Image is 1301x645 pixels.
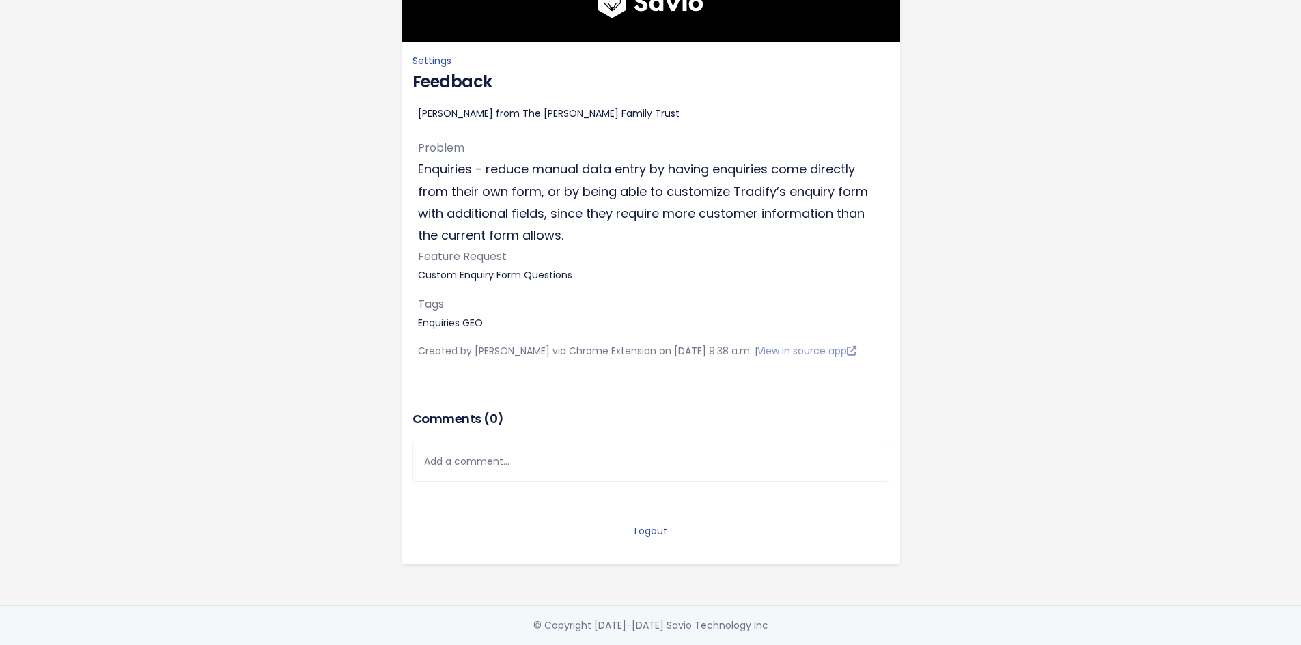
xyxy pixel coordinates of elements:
div: Add a comment... [412,442,889,482]
span: Tags [418,296,444,312]
h3: Comments ( ) [412,410,889,429]
span: Created by [PERSON_NAME] via Chrome Extension on [DATE] 9:38 a.m. | [418,344,856,358]
h4: Feedback [412,70,889,94]
p: Custom Enquiry Form Questions [418,247,884,284]
div: [PERSON_NAME] from The [PERSON_NAME] Family Trust [418,105,884,122]
a: Settings [412,54,451,68]
a: View in source app [757,344,856,358]
div: © Copyright [DATE]-[DATE] Savio Technology Inc [533,617,768,634]
span: Problem [418,140,464,156]
p: Enquiries GEO [418,295,884,332]
p: Enquiries - reduce manual data entry by having enquiries come directly from their own form, or by... [418,158,884,247]
a: Logout [634,524,667,538]
span: 0 [490,410,498,427]
span: Feature Request [418,248,507,264]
